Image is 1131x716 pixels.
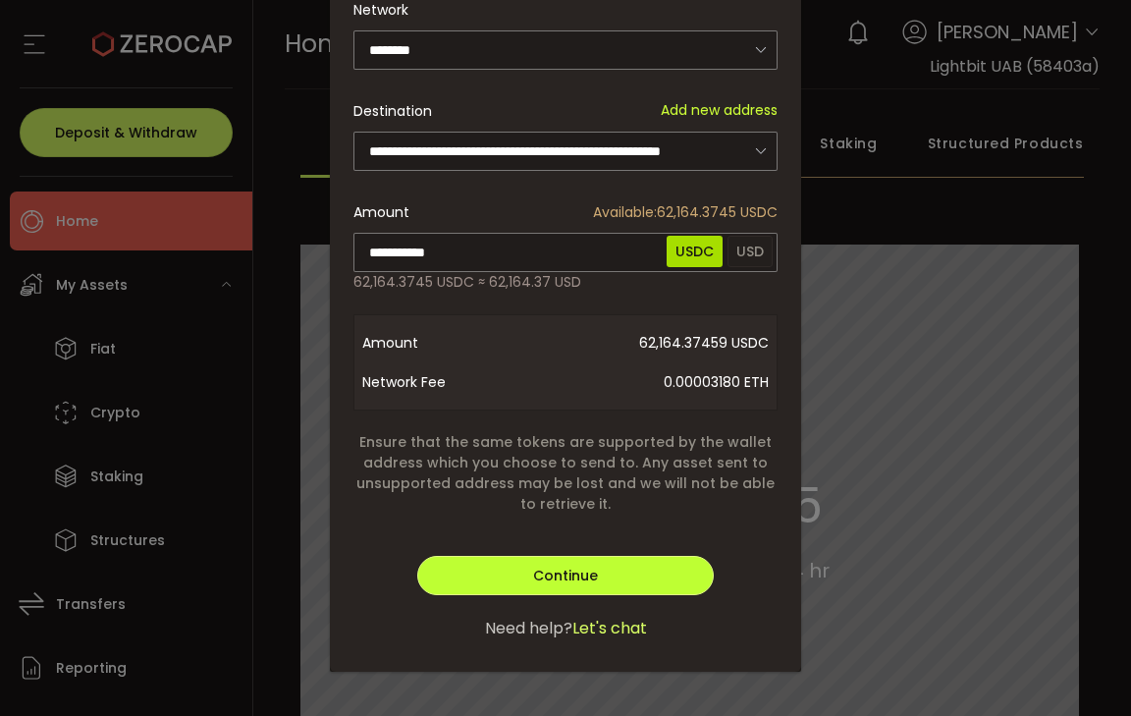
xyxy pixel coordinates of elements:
iframe: Chat Widget [902,504,1131,716]
span: Network Fee [362,362,519,402]
span: 62,164.3745 USDC [593,202,778,223]
span: USDC [667,236,723,267]
span: Amount [353,202,409,223]
span: Continue [533,566,598,585]
span: Need help? [485,617,572,640]
span: Amount [362,323,519,362]
button: Continue [417,556,714,595]
span: 62,164.3745 USDC ≈ 62,164.37 USD [353,272,581,293]
span: Let's chat [572,617,647,640]
span: USD [727,236,773,267]
span: Available: [593,202,657,222]
span: 62,164.37459 USDC [519,323,769,362]
span: Add new address [661,100,778,121]
span: Destination [353,101,432,121]
span: Ensure that the same tokens are supported by the wallet address which you choose to send to. Any ... [353,432,778,515]
span: 0.00003180 ETH [519,362,769,402]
